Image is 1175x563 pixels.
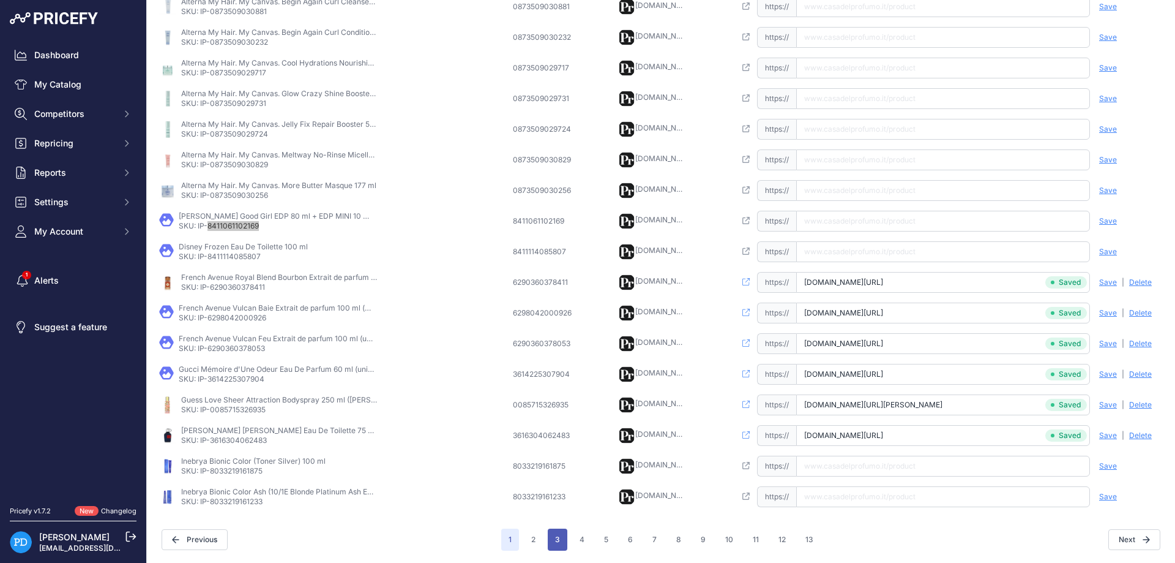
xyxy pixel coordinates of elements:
button: Go to page 8 [669,529,688,551]
span: https:// [757,333,796,354]
p: Alterna My Hair. My Canvas. Meltway No-Rinse Micellar Cleanser 101 ml [181,150,377,160]
span: 1 [501,529,519,551]
input: www.casadelprofumo.it/product [796,241,1090,262]
p: French Avenue Vulcan Baie Extrait de parfum 100 ml (unisex) [179,303,375,313]
span: Reports [34,167,114,179]
span: https:// [757,303,796,323]
a: [DOMAIN_NAME] [635,1,695,10]
a: Suggest a feature [10,316,136,338]
input: www.casadelprofumo.it/product [796,27,1090,48]
span: Save [1099,247,1117,257]
span: https:// [757,425,796,446]
div: 0873509029724 [513,124,574,134]
a: [DOMAIN_NAME] [635,338,695,347]
a: [DOMAIN_NAME] [635,399,695,408]
span: https:// [757,119,796,140]
input: www.casadelprofumo.it/product [796,58,1090,78]
span: https:// [757,58,796,78]
p: Inebrya Bionic Color Ash (10/1E Blonde Platinum Ash Extra) 100 ml [181,487,377,497]
span: Save [1099,63,1117,73]
p: French Avenue Royal Blend Bourbon Extrait de parfum 100 ml (unisex) [181,273,377,282]
p: SKU: IP-0873509030829 [181,160,377,170]
p: SKU: IP-8033219161233 [181,497,377,507]
span: New [75,506,99,516]
span: Save [1099,461,1117,471]
p: Inebrya Bionic Color (Toner Silver) 100 ml [181,456,326,466]
span: Repricing [34,137,114,149]
span: Save [1099,186,1117,195]
div: 0085715326935 [513,400,574,410]
input: www.casadelprofumo.it/product [796,425,1090,446]
a: [DOMAIN_NAME] [635,276,695,285]
button: Go to page 5 [597,529,616,551]
span: | [1122,339,1124,349]
p: SKU: IP-0873509030232 [181,37,377,47]
div: 0873509030881 [513,2,574,12]
button: Go to page 7 [645,529,664,551]
input: www.casadelprofumo.it/product [796,395,1090,415]
a: My Catalog [10,74,136,96]
p: SKU: IP-0873509030256 [181,191,376,200]
input: www.casadelprofumo.it/product [796,333,1090,354]
a: [EMAIL_ADDRESS][DOMAIN_NAME] [39,543,167,553]
button: Reports [10,162,136,184]
span: Save [1099,400,1117,410]
p: SKU: IP-6298042000926 [179,313,375,323]
span: Save [1099,216,1117,226]
span: Previous [162,529,228,550]
a: [PERSON_NAME] [39,532,110,542]
span: Delete [1129,369,1152,379]
p: Alterna My Hair. My Canvas. Cool Hydrations Nourishing Masque 177 ml [181,58,377,68]
div: 0873509029717 [513,63,574,73]
button: Repricing [10,132,136,154]
p: SKU: IP-0873509030881 [181,7,377,17]
button: Go to page 13 [798,529,821,551]
span: Competitors [34,108,114,120]
span: | [1122,400,1124,410]
span: Save [1099,124,1117,134]
button: Settings [10,191,136,213]
button: Go to page 2 [524,529,543,551]
span: https:// [757,88,796,109]
span: https:// [757,486,796,507]
span: Delete [1129,278,1152,287]
a: [DOMAIN_NAME] [635,62,695,71]
p: Alterna My Hair. My Canvas. Jelly Fix Repair Booster 50 ml [181,119,377,129]
span: | [1122,369,1124,379]
span: | [1122,278,1124,287]
span: Save [1099,339,1117,349]
span: My Account [34,225,114,238]
p: [PERSON_NAME] Good Girl EDP 80 ml + EDP MINI 10 ml + BL 100 ml ([PERSON_NAME]) [179,211,375,221]
input: www.casadelprofumo.it/product [796,149,1090,170]
span: Save [1099,492,1117,502]
div: 6290360378053 [513,339,574,349]
span: Save [1099,278,1117,287]
div: 3614225307904 [513,369,574,379]
input: www.casadelprofumo.it/product [796,486,1090,507]
a: [DOMAIN_NAME] [635,307,695,316]
a: [DOMAIN_NAME] [635,368,695,377]
span: Delete [1129,308,1152,318]
button: Go to page 4 [572,529,592,551]
button: Go to page 12 [771,529,793,551]
p: French Avenue Vulcan Feu Extrait de parfum 100 ml (unisex) [179,334,375,344]
span: | [1122,308,1124,318]
a: [DOMAIN_NAME] [635,184,695,194]
div: 6290360378411 [513,278,574,287]
p: Alterna My Hair. My Canvas. Begin Again Curl Conditioner 201 ml [181,28,377,37]
p: Disney Frozen Eau De Toilette 100 ml [179,242,308,252]
button: My Account [10,221,136,243]
p: SKU: IP-8033219161875 [181,466,326,476]
a: [DOMAIN_NAME] [635,123,695,132]
div: 8033219161875 [513,461,574,471]
div: 0873509029731 [513,94,574,104]
p: Gucci Mémoire d'Une Odeur Eau De Parfum 60 ml (unisex) [179,365,375,374]
a: [DOMAIN_NAME] [635,246,695,255]
button: Go to page 9 [693,529,713,551]
button: Go to page 6 [621,529,640,551]
p: SKU: IP-0873509029731 [181,99,377,108]
p: SKU: IP-0873509029724 [181,129,377,139]
span: Save [1099,155,1117,165]
input: www.casadelprofumo.it/product [796,272,1090,293]
a: [DOMAIN_NAME] [635,154,695,163]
